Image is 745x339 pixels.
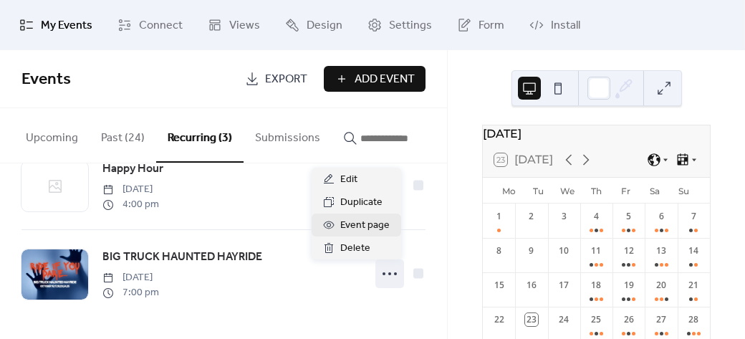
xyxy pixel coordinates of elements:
[355,71,415,88] span: Add Event
[139,17,183,34] span: Connect
[687,279,700,292] div: 21
[611,178,640,204] div: Fr
[107,6,193,44] a: Connect
[340,194,383,211] span: Duplicate
[623,313,635,326] div: 26
[102,160,163,178] a: Happy Hour
[687,313,700,326] div: 28
[655,244,668,257] div: 13
[274,6,353,44] a: Design
[90,108,156,161] button: Past (24)
[590,244,602,257] div: 11
[340,171,357,188] span: Edit
[655,313,668,326] div: 27
[340,217,390,234] span: Event page
[14,108,90,161] button: Upcoming
[493,279,506,292] div: 15
[102,182,159,197] span: [DATE]
[102,285,159,300] span: 7:00 pm
[9,6,103,44] a: My Events
[494,178,524,204] div: Mo
[389,17,432,34] span: Settings
[524,178,553,204] div: Tu
[102,248,262,267] a: BIG TRUCK HAUNTED HAYRIDE
[357,6,443,44] a: Settings
[557,244,570,257] div: 10
[640,178,670,204] div: Sa
[590,279,602,292] div: 18
[582,178,611,204] div: Th
[234,66,318,92] a: Export
[551,17,580,34] span: Install
[655,210,668,223] div: 6
[687,244,700,257] div: 14
[102,197,159,212] span: 4:00 pm
[655,279,668,292] div: 20
[590,313,602,326] div: 25
[590,210,602,223] div: 4
[623,244,635,257] div: 12
[557,210,570,223] div: 3
[102,270,159,285] span: [DATE]
[446,6,515,44] a: Form
[669,178,698,204] div: Su
[557,313,570,326] div: 24
[340,240,370,257] span: Delete
[557,279,570,292] div: 17
[324,66,426,92] button: Add Event
[525,279,538,292] div: 16
[483,125,710,143] div: [DATE]
[525,313,538,326] div: 23
[21,64,71,95] span: Events
[307,17,342,34] span: Design
[102,161,163,178] span: Happy Hour
[623,279,635,292] div: 19
[244,108,332,161] button: Submissions
[41,17,92,34] span: My Events
[552,178,582,204] div: We
[493,210,506,223] div: 1
[623,210,635,223] div: 5
[156,108,244,163] button: Recurring (3)
[265,71,307,88] span: Export
[479,17,504,34] span: Form
[525,210,538,223] div: 2
[197,6,271,44] a: Views
[493,244,506,257] div: 8
[519,6,591,44] a: Install
[102,249,262,266] span: BIG TRUCK HAUNTED HAYRIDE
[525,244,538,257] div: 9
[229,17,260,34] span: Views
[687,210,700,223] div: 7
[493,313,506,326] div: 22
